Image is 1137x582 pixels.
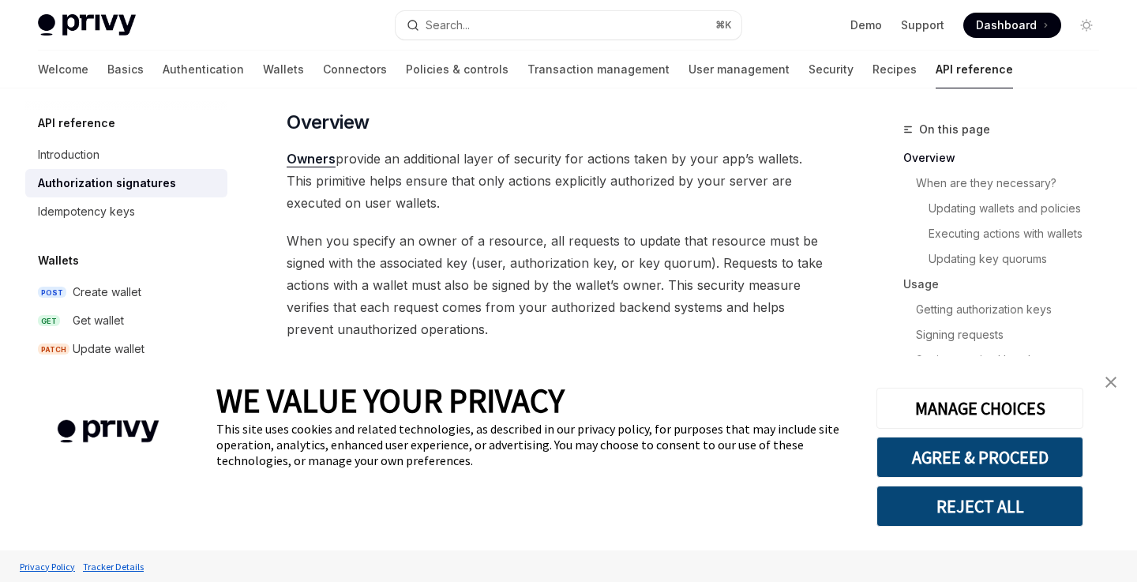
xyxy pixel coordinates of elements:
a: Owners [287,151,336,167]
div: Authorization signatures [38,174,176,193]
span: Overview [287,110,369,135]
a: Security [809,51,854,88]
a: Executing actions with wallets [929,221,1112,246]
a: Demo [850,17,882,33]
a: POSTCreate wallet [25,278,227,306]
span: provide an additional layer of security for actions taken by your app’s wallets. This primitive h... [287,148,831,214]
img: close banner [1105,377,1116,388]
div: Introduction [38,145,99,164]
a: Authentication [163,51,244,88]
span: GET [38,315,60,327]
a: Recipes [872,51,917,88]
div: Get wallet [73,311,124,330]
a: Usage [903,272,1112,297]
a: Basics [107,51,144,88]
a: Dashboard [963,13,1061,38]
a: Privacy Policy [16,553,79,580]
a: GETGet wallet [25,306,227,335]
div: Create wallet [73,283,141,302]
a: Overview [903,145,1112,171]
div: Idempotency keys [38,202,135,221]
a: Setting required headers [916,347,1112,373]
a: Introduction [25,141,227,169]
span: PATCH [38,344,69,355]
div: Update wallet [73,340,144,359]
a: Idempotency keys [25,197,227,226]
span: WE VALUE YOUR PRIVACY [216,380,565,421]
div: Search... [426,16,470,35]
a: Tracker Details [79,553,148,580]
a: Wallets [263,51,304,88]
a: Connectors [323,51,387,88]
img: company logo [24,397,193,466]
a: API reference [936,51,1013,88]
a: Support [901,17,944,33]
a: Authorization signatures [25,169,227,197]
span: Dashboard [976,17,1037,33]
button: REJECT ALL [876,486,1083,527]
a: Welcome [38,51,88,88]
button: AGREE & PROCEED [876,437,1083,478]
span: When you specify an owner of a resource, all requests to update that resource must be signed with... [287,230,831,340]
h5: API reference [38,114,115,133]
button: Toggle dark mode [1074,13,1099,38]
a: Policies & controls [406,51,508,88]
a: Getting authorization keys [916,297,1112,322]
a: PATCHUpdate wallet [25,335,227,363]
a: Updating key quorums [929,246,1112,272]
h5: Wallets [38,251,79,270]
button: Search...⌘K [396,11,741,39]
div: This site uses cookies and related technologies, as described in our privacy policy, for purposes... [216,421,853,468]
span: POST [38,287,66,299]
button: MANAGE CHOICES [876,388,1083,429]
a: When are they necessary? [916,171,1112,196]
a: Signing requests [916,322,1112,347]
a: Transaction management [527,51,670,88]
span: On this page [919,120,990,139]
a: Updating wallets and policies [929,196,1112,221]
span: ⌘ K [715,19,732,32]
img: light logo [38,14,136,36]
a: close banner [1095,366,1127,398]
a: User management [689,51,790,88]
